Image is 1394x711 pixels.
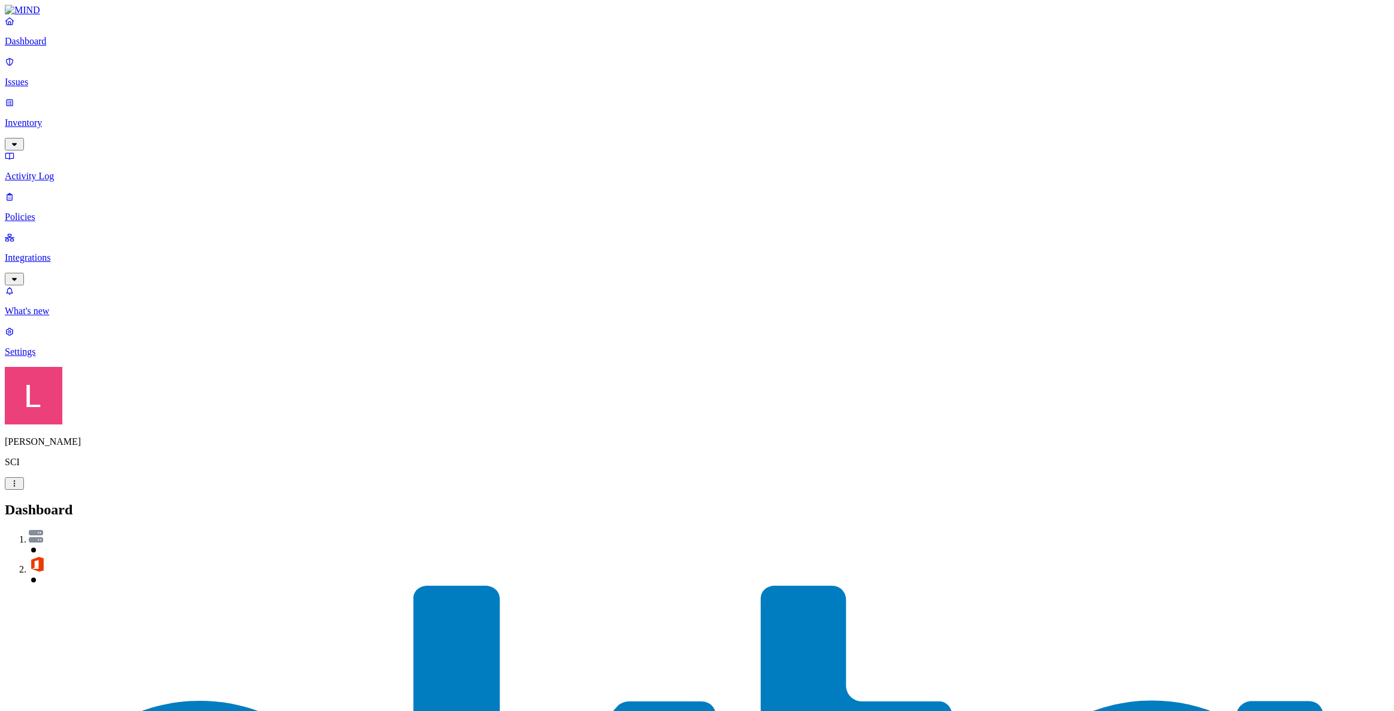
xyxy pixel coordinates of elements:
p: Dashboard [5,36,1389,47]
h2: Dashboard [5,502,1389,518]
p: Settings [5,347,1389,357]
p: Integrations [5,252,1389,263]
img: MIND [5,5,40,16]
a: What's new [5,285,1389,317]
p: Policies [5,212,1389,222]
p: Activity Log [5,171,1389,182]
p: Issues [5,77,1389,88]
img: Landen Brown [5,367,62,424]
a: MIND [5,5,1389,16]
a: Activity Log [5,150,1389,182]
a: Inventory [5,97,1389,149]
a: Integrations [5,232,1389,284]
img: svg%3e [29,556,46,573]
img: svg%3e [29,530,43,543]
a: Issues [5,56,1389,88]
p: SCI [5,457,1389,468]
a: Dashboard [5,16,1389,47]
p: Inventory [5,118,1389,128]
a: Settings [5,326,1389,357]
p: [PERSON_NAME] [5,436,1389,447]
p: What's new [5,306,1389,317]
a: Policies [5,191,1389,222]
